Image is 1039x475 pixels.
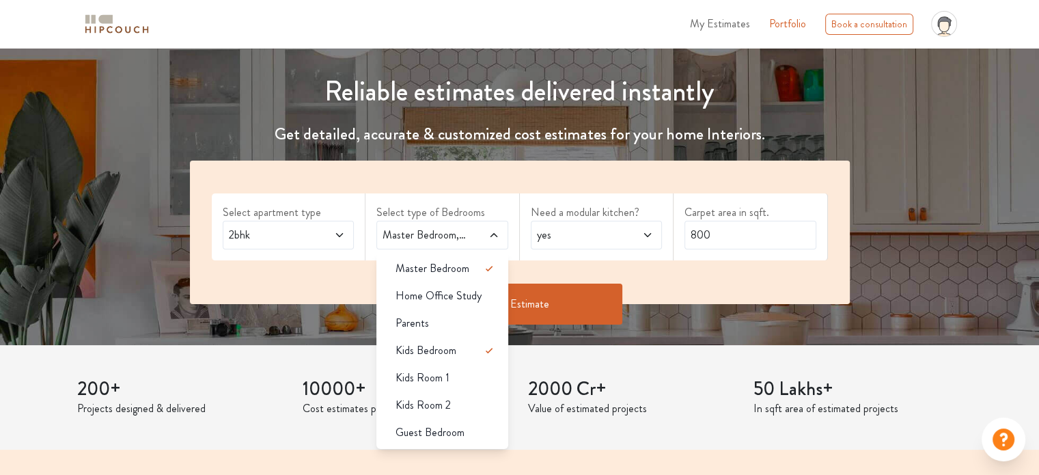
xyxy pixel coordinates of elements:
[684,204,816,221] label: Carpet area in sqft.
[825,14,913,35] div: Book a consultation
[753,378,962,401] h3: 50 Lakhs+
[396,260,469,277] span: Master Bedroom
[182,75,858,108] h1: Reliable estimates delivered instantly
[528,378,737,401] h3: 2000 Cr+
[396,397,451,413] span: Kids Room 2
[223,204,355,221] label: Select apartment type
[303,401,512,417] p: Cost estimates provided
[376,204,508,221] label: Select type of Bedrooms
[753,401,962,417] p: In sqft area of estimated projects
[396,370,449,386] span: Kids Room 1
[528,401,737,417] p: Value of estimated projects
[396,342,456,359] span: Kids Bedroom
[83,9,151,40] span: logo-horizontal.svg
[531,204,663,221] label: Need a modular kitchen?
[534,227,624,243] span: yes
[769,16,806,32] a: Portfolio
[77,378,286,401] h3: 200+
[396,424,465,441] span: Guest Bedroom
[690,16,750,31] span: My Estimates
[83,12,151,36] img: logo-horizontal.svg
[396,288,482,304] span: Home Office Study
[380,227,469,243] span: Master Bedroom,Kids Bedroom
[303,378,512,401] h3: 10000+
[417,284,622,325] button: Get Estimate
[396,315,429,331] span: Parents
[684,221,816,249] input: Enter area sqft
[182,124,858,144] h4: Get detailed, accurate & customized cost estimates for your home Interiors.
[226,227,316,243] span: 2bhk
[77,401,286,417] p: Projects designed & delivered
